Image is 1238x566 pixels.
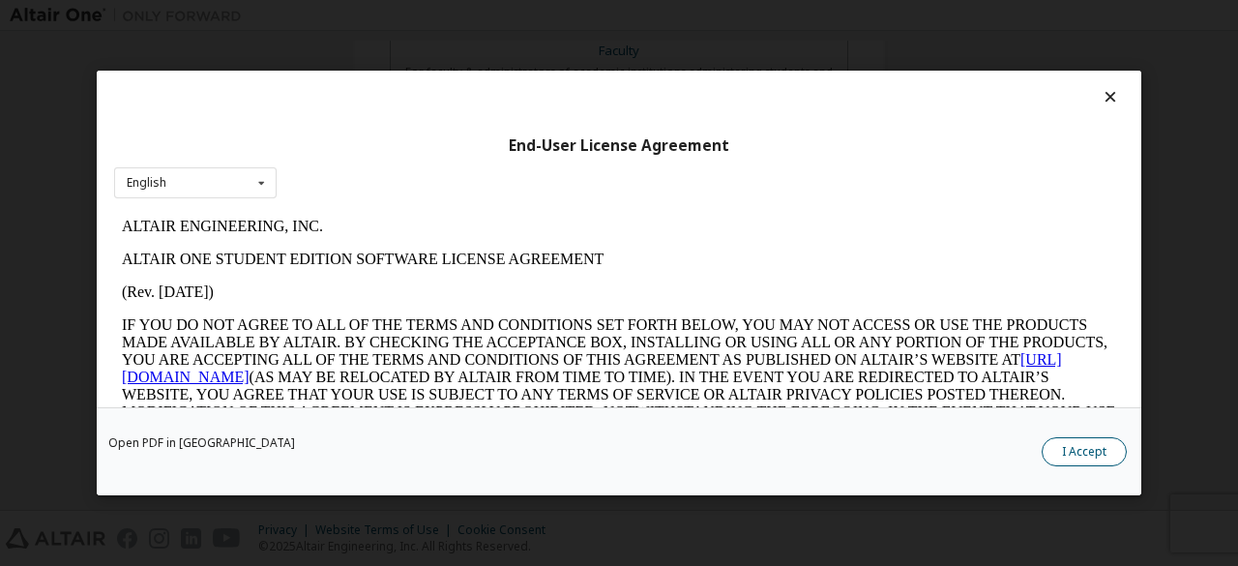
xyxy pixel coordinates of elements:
p: ALTAIR ENGINEERING, INC. [8,8,1002,25]
div: English [127,177,166,189]
p: ALTAIR ONE STUDENT EDITION SOFTWARE LICENSE AGREEMENT [8,41,1002,58]
a: [URL][DOMAIN_NAME] [8,141,948,175]
a: Open PDF in [GEOGRAPHIC_DATA] [108,437,295,449]
p: (Rev. [DATE]) [8,74,1002,91]
p: IF YOU DO NOT AGREE TO ALL OF THE TERMS AND CONDITIONS SET FORTH BELOW, YOU MAY NOT ACCESS OR USE... [8,106,1002,246]
div: End-User License Agreement [114,136,1124,156]
button: I Accept [1042,437,1127,466]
